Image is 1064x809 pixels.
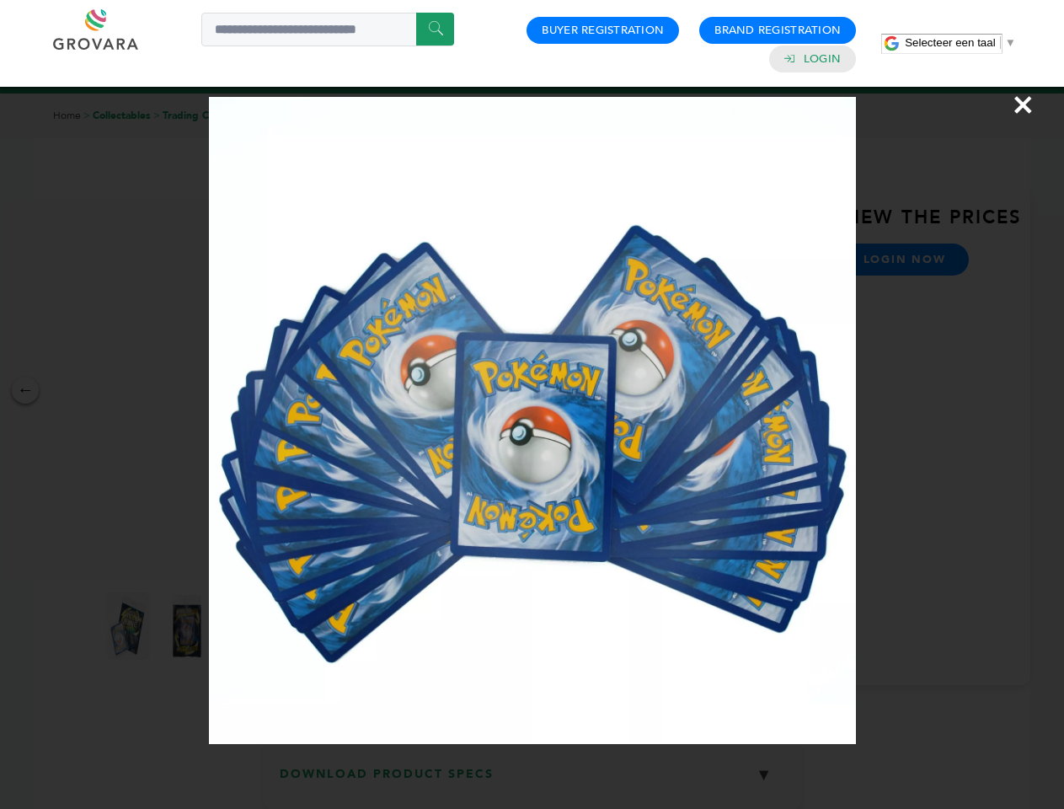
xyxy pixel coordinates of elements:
[905,36,995,49] span: Selecteer een taal
[209,97,856,744] img: Image Preview
[1000,36,1001,49] span: ​
[1012,81,1035,128] span: ×
[201,13,454,46] input: Search a product or brand...
[905,36,1016,49] a: Selecteer een taal​
[714,23,841,38] a: Brand Registration
[542,23,664,38] a: Buyer Registration
[804,51,841,67] a: Login
[1005,36,1016,49] span: ▼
